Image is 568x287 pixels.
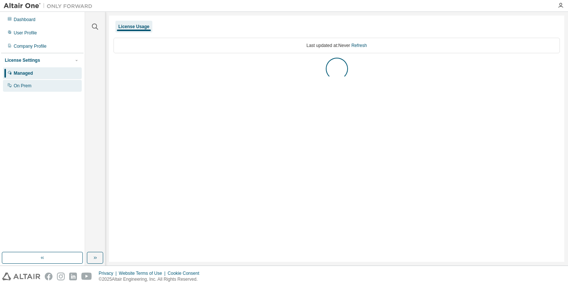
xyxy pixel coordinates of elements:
img: altair_logo.svg [2,273,40,280]
div: On Prem [14,83,31,89]
div: License Usage [118,24,149,30]
div: Managed [14,70,33,76]
div: Company Profile [14,43,47,49]
div: Last updated at: Never [114,38,560,53]
div: User Profile [14,30,37,36]
a: Refresh [351,43,367,48]
div: Privacy [99,270,119,276]
img: linkedin.svg [69,273,77,280]
div: Dashboard [14,17,35,23]
img: instagram.svg [57,273,65,280]
img: youtube.svg [81,273,92,280]
div: Website Terms of Use [119,270,168,276]
p: © 2025 Altair Engineering, Inc. All Rights Reserved. [99,276,204,283]
div: License Settings [5,57,40,63]
div: Cookie Consent [168,270,203,276]
img: Altair One [4,2,96,10]
img: facebook.svg [45,273,53,280]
